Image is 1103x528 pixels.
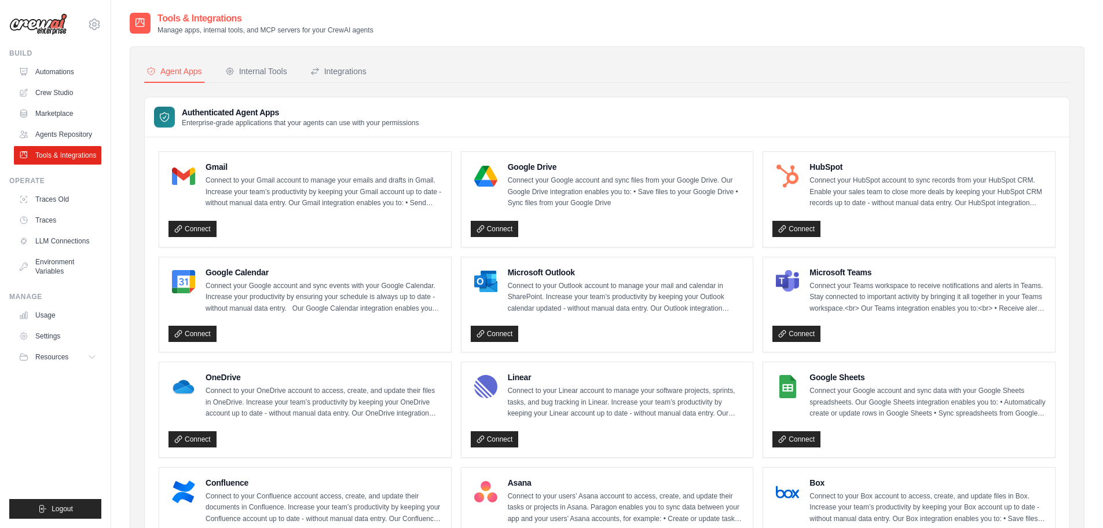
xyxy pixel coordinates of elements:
[809,385,1046,420] p: Connect your Google account and sync data with your Google Sheets spreadsheets. Our Google Sheets...
[308,61,369,83] button: Integrations
[14,146,101,165] a: Tools & Integrations
[9,13,67,35] img: Logo
[14,63,101,81] a: Automations
[809,161,1046,173] h4: HubSpot
[14,348,101,366] button: Resources
[14,306,101,325] a: Usage
[474,480,497,504] img: Asana Logo
[168,431,217,447] a: Connect
[471,431,519,447] a: Connect
[52,504,73,514] span: Logout
[508,385,744,420] p: Connect to your Linear account to manage your software projects, sprints, tasks, and bug tracking...
[172,270,195,293] img: Google Calendar Logo
[14,211,101,230] a: Traces
[14,190,101,209] a: Traces Old
[9,499,101,519] button: Logout
[9,176,101,185] div: Operate
[776,480,799,504] img: Box Logo
[172,165,195,188] img: Gmail Logo
[9,292,101,301] div: Manage
[206,385,442,420] p: Connect to your OneDrive account to access, create, and update their files in OneDrive. Increase ...
[168,221,217,237] a: Connect
[14,232,101,250] a: LLM Connections
[206,281,442,315] p: Connect your Google account and sync events with your Google Calendar. Increase your productivity...
[35,352,68,362] span: Resources
[182,118,419,128] p: Enterprise-grade applications that your agents can use with your permissions
[14,253,101,281] a: Environment Variables
[206,477,442,489] h4: Confluence
[474,165,497,188] img: Google Drive Logo
[772,326,820,342] a: Connect
[157,26,373,35] p: Manage apps, internal tools, and MCP servers for your CrewAI agents
[144,61,204,83] button: Agent Apps
[182,107,419,118] h3: Authenticated Agent Apps
[14,83,101,102] a: Crew Studio
[168,326,217,342] a: Connect
[474,375,497,398] img: Linear Logo
[225,65,287,77] div: Internal Tools
[474,270,497,293] img: Microsoft Outlook Logo
[508,372,744,383] h4: Linear
[310,65,367,77] div: Integrations
[776,375,799,398] img: Google Sheets Logo
[809,477,1046,489] h4: Box
[471,326,519,342] a: Connect
[206,491,442,525] p: Connect to your Confluence account access, create, and update their documents in Confluence. Incr...
[508,267,744,278] h4: Microsoft Outlook
[809,372,1046,383] h4: Google Sheets
[508,491,744,525] p: Connect to your users’ Asana account to access, create, and update their tasks or projects in Asa...
[508,161,744,173] h4: Google Drive
[809,267,1046,278] h4: Microsoft Teams
[172,480,195,504] img: Confluence Logo
[206,175,442,209] p: Connect to your Gmail account to manage your emails and drafts in Gmail. Increase your team’s pro...
[776,165,799,188] img: HubSpot Logo
[809,491,1046,525] p: Connect to your Box account to access, create, and update files in Box. Increase your team’s prod...
[772,221,820,237] a: Connect
[206,161,442,173] h4: Gmail
[223,61,290,83] button: Internal Tools
[809,281,1046,315] p: Connect your Teams workspace to receive notifications and alerts in Teams. Stay connected to impo...
[14,327,101,345] a: Settings
[206,267,442,278] h4: Google Calendar
[14,125,101,144] a: Agents Repository
[508,281,744,315] p: Connect to your Outlook account to manage your mail and calendar in SharePoint. Increase your tea...
[508,477,744,489] h4: Asana
[471,221,519,237] a: Connect
[14,104,101,123] a: Marketplace
[157,12,373,26] h2: Tools & Integrations
[206,372,442,383] h4: OneDrive
[772,431,820,447] a: Connect
[172,375,195,398] img: OneDrive Logo
[146,65,202,77] div: Agent Apps
[809,175,1046,209] p: Connect your HubSpot account to sync records from your HubSpot CRM. Enable your sales team to clo...
[9,49,101,58] div: Build
[776,270,799,293] img: Microsoft Teams Logo
[508,175,744,209] p: Connect your Google account and sync files from your Google Drive. Our Google Drive integration e...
